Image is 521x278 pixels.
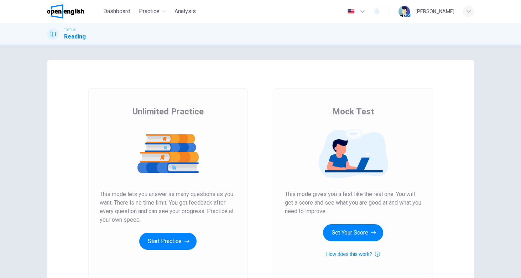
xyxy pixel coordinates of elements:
[100,5,133,18] button: Dashboard
[139,7,160,16] span: Practice
[347,9,355,14] img: en
[326,250,380,258] button: How does this work?
[64,32,86,41] h1: Reading
[100,190,236,224] span: This mode lets you answer as many questions as you want. There is no time limit. You get feedback...
[323,224,383,241] button: Get Your Score
[332,106,374,117] span: Mock Test
[47,4,84,19] img: OpenEnglish logo
[174,7,196,16] span: Analysis
[103,7,130,16] span: Dashboard
[285,190,422,216] span: This mode gives you a test like the real one. You will get a score and see what you are good at a...
[132,106,204,117] span: Unlimited Practice
[398,6,410,17] img: Profile picture
[139,233,197,250] button: Start Practice
[47,4,101,19] a: OpenEnglish logo
[136,5,169,18] button: Practice
[172,5,199,18] button: Analysis
[416,7,454,16] div: [PERSON_NAME]
[64,27,75,32] span: TOEFL®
